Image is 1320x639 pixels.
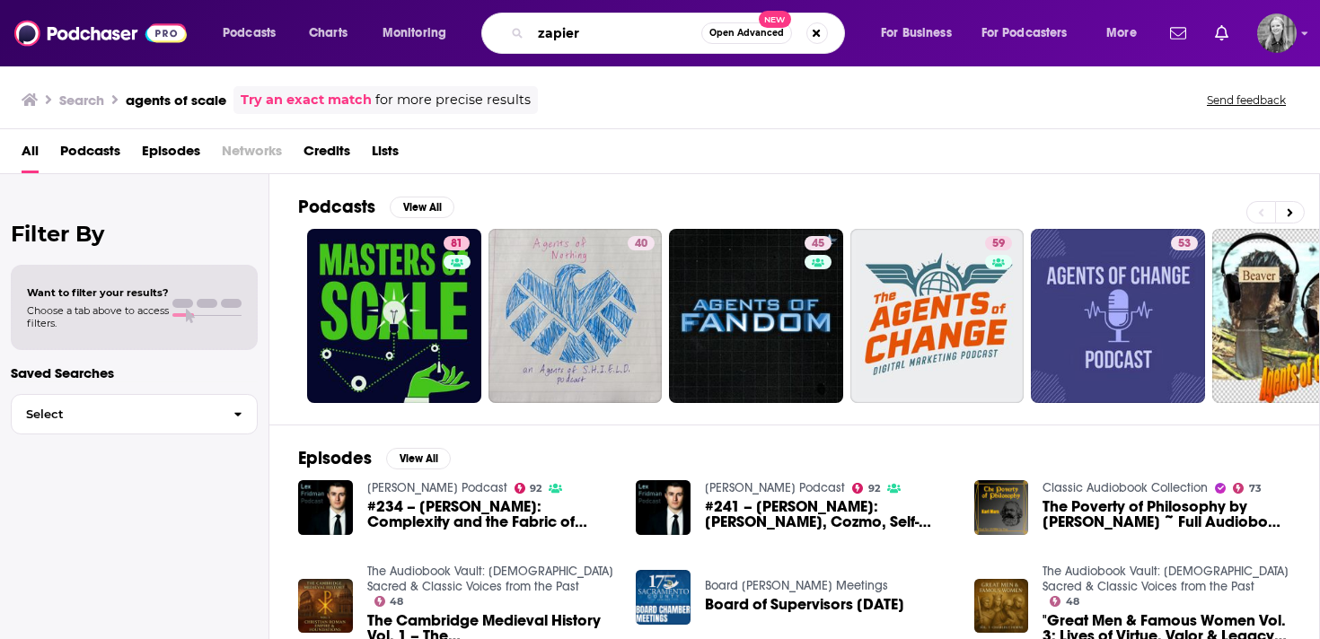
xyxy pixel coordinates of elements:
p: Saved Searches [11,364,258,381]
button: open menu [210,19,299,48]
input: Search podcasts, credits, & more... [531,19,701,48]
span: 59 [992,235,1005,253]
h2: Podcasts [298,196,375,218]
a: 73 [1233,483,1262,494]
img: #241 – Boris Sofman: Waymo, Cozmo, Self-Driving Cars, and the Future of Robotics [636,480,691,535]
img: #234 – Stephen Wolfram: Complexity and the Fabric of Reality [298,480,353,535]
span: 92 [530,485,541,493]
a: 48 [374,596,404,607]
a: Episodes [142,136,200,173]
span: Choose a tab above to access filters. [27,304,169,329]
a: Try an exact match [241,90,372,110]
a: Board Chambers Meetings [705,578,888,593]
div: Search podcasts, credits, & more... [498,13,862,54]
a: Classic Audiobook Collection [1043,480,1208,495]
span: Podcasts [223,21,276,46]
h2: Episodes [298,447,372,469]
span: 40 [635,235,647,253]
span: for more precise results [375,90,531,110]
button: View All [386,448,451,469]
button: open menu [970,19,1094,48]
button: open menu [1094,19,1159,48]
a: 45 [669,229,843,403]
a: 53 [1171,236,1198,250]
span: Want to filter your results? [27,286,169,299]
span: For Podcasters [981,21,1068,46]
span: #234 – [PERSON_NAME]: Complexity and the Fabric of Reality [367,499,615,530]
span: New [759,11,791,28]
a: All [22,136,39,173]
a: #234 – Stephen Wolfram: Complexity and the Fabric of Reality [367,499,615,530]
a: The Poverty of Philosophy by Karl Marx ~ Full Audiobook [philosophy] [1043,499,1290,530]
span: Monitoring [383,21,446,46]
button: open menu [868,19,974,48]
a: Credits [304,136,350,173]
a: Lex Fridman Podcast [367,480,507,495]
img: User Profile [1257,13,1297,53]
button: Open AdvancedNew [701,22,792,44]
img: The Cambridge Medieval History Vol. 1 – The Christian Roman Empire & Foundations Part 5 [298,579,353,634]
img: "Great Men & Famous Women Vol. 3: Lives of Virtue, Valor & Legacy" Part 2 [974,579,1029,634]
a: 92 [852,483,880,494]
span: For Business [881,21,952,46]
a: Show notifications dropdown [1208,18,1236,48]
a: Podcasts [60,136,120,173]
a: 40 [488,229,663,403]
a: Board of Supervisors 6/4/25 [705,597,904,612]
button: Select [11,394,258,434]
h3: Search [59,92,104,109]
span: Board of Supervisors [DATE] [705,597,904,612]
a: #241 – Boris Sofman: Waymo, Cozmo, Self-Driving Cars, and the Future of Robotics [705,499,953,530]
span: 92 [868,485,880,493]
span: 73 [1249,485,1262,493]
span: 81 [451,235,462,253]
span: 53 [1178,235,1191,253]
a: Lex Fridman Podcast [705,480,845,495]
span: More [1106,21,1137,46]
button: Show profile menu [1257,13,1297,53]
a: 59 [985,236,1012,250]
span: 48 [1066,598,1079,606]
h2: Filter By [11,221,258,247]
img: Podchaser - Follow, Share and Rate Podcasts [14,16,187,50]
a: 81 [307,229,481,403]
a: EpisodesView All [298,447,451,469]
a: 40 [628,236,655,250]
button: View All [390,197,454,218]
a: Show notifications dropdown [1163,18,1193,48]
h3: agents of scale [126,92,226,109]
button: open menu [370,19,470,48]
a: PodcastsView All [298,196,454,218]
a: 45 [805,236,832,250]
span: Select [12,408,219,420]
span: 48 [390,598,403,606]
a: 48 [1050,596,1079,607]
img: Board of Supervisors 6/4/25 [636,570,691,625]
span: Logged in as KatMcMahon [1257,13,1297,53]
span: Open Advanced [709,29,784,38]
span: 45 [812,235,824,253]
span: #241 – [PERSON_NAME]: [PERSON_NAME], Cozmo, Self-Driving Cars, and the Future of Robotics [705,499,953,530]
button: Send feedback [1201,92,1291,108]
span: Networks [222,136,282,173]
a: Charts [297,19,358,48]
a: The Audiobook Vault: Catholic Sacred & Classic Voices from the Past [1043,564,1289,594]
img: The Poverty of Philosophy by Karl Marx ~ Full Audiobook [philosophy] [974,480,1029,535]
a: 92 [515,483,542,494]
a: 81 [444,236,470,250]
a: Lists [372,136,399,173]
a: 59 [850,229,1025,403]
span: The Poverty of Philosophy by [PERSON_NAME] ~ Full Audiobook [philosophy] [1043,499,1290,530]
